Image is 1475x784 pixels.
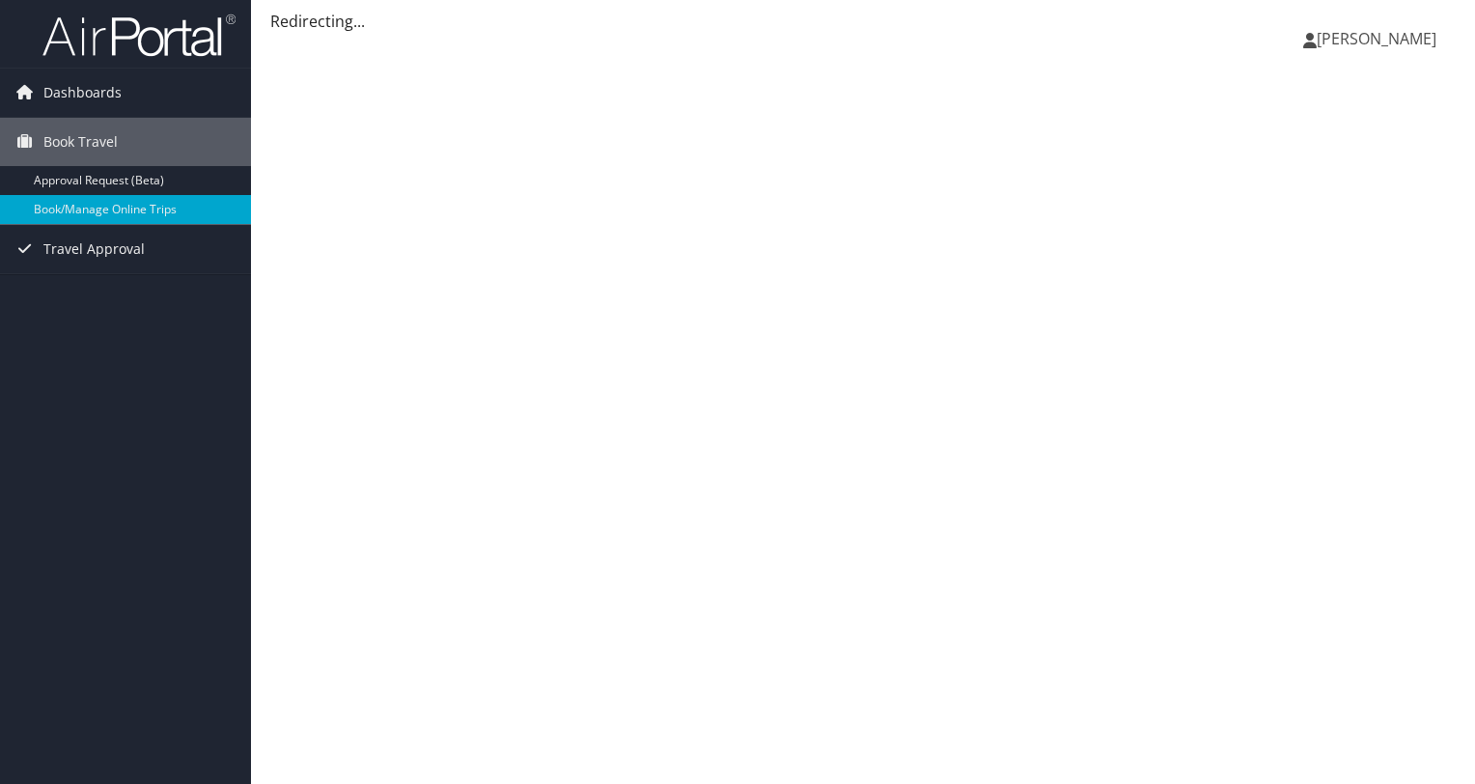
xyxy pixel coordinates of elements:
span: Book Travel [43,118,118,166]
a: [PERSON_NAME] [1303,10,1456,68]
div: Redirecting... [270,10,1456,33]
img: airportal-logo.png [42,13,236,58]
span: Travel Approval [43,225,145,273]
span: Dashboards [43,69,122,117]
span: [PERSON_NAME] [1317,28,1436,49]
